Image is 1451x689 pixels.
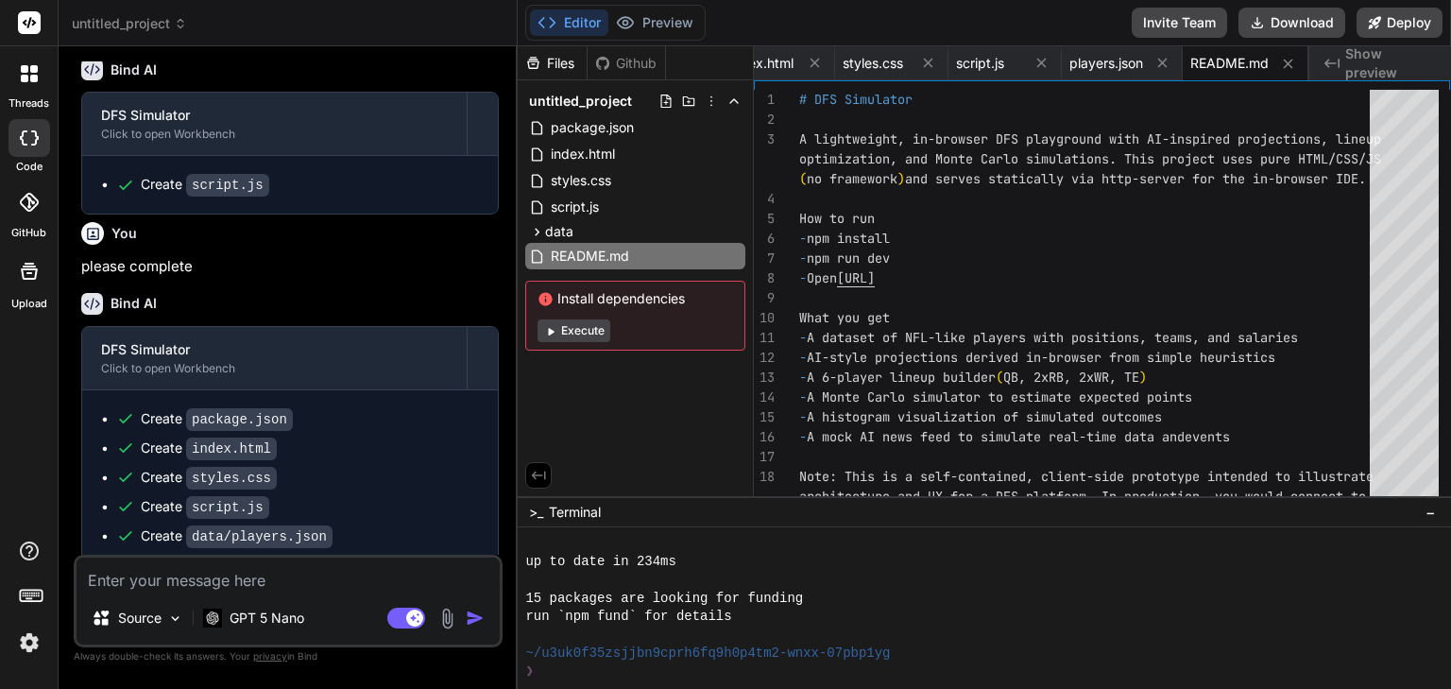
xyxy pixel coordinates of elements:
div: Click to open Workbench [101,127,448,142]
span: Install dependencies [538,289,733,308]
button: Deploy [1357,8,1442,38]
span: script.js [549,196,601,218]
span: optimization, and Monte Carlo simulations. This pr [799,150,1177,167]
div: 8 [754,268,775,288]
div: DFS Simulator [101,340,448,359]
div: 18 [754,467,775,487]
button: − [1422,497,1440,527]
span: untitled_project [72,14,187,33]
span: A histogram visualization of simulated outcomes [807,408,1162,425]
code: script.js [186,174,269,197]
h6: You [111,224,137,243]
p: GPT 5 Nano [230,609,304,628]
span: What you get [799,309,890,326]
span: s [1185,388,1192,405]
span: untitled_project [529,92,632,111]
div: 16 [754,427,775,447]
span: e heuristics [1185,349,1275,366]
label: GitHub [11,225,46,241]
div: 1 [754,90,775,110]
span: events [1185,428,1230,445]
span: styles.css [549,169,613,192]
span: - [799,408,807,425]
div: Files [518,54,587,73]
span: A dataset of NFL-like players with positions, team [807,329,1185,346]
div: 4 [754,189,775,209]
span: - [799,388,807,405]
div: 15 [754,407,775,427]
span: [URL] [837,269,875,286]
div: 6 [754,229,775,249]
p: please complete [81,256,499,278]
span: A mock AI news feed to simulate real-time data and [807,428,1185,445]
div: Create [141,497,269,517]
img: GPT 5 Nano [203,609,222,627]
label: code [16,159,43,175]
span: A 6-player lineup builder [807,369,996,386]
img: settings [13,627,45,659]
span: architecture and UX for a DFS platform. In product [799,488,1177,505]
p: Source [118,609,162,628]
div: 5 [754,209,775,229]
div: Click to open Workbench [101,361,448,376]
button: Preview [608,9,701,36]
span: privacy [253,650,287,662]
span: # DFS Simulator [799,91,913,108]
span: A Monte Carlo simulator to estimate expected point [807,388,1185,405]
span: - [799,329,807,346]
div: 3 [754,129,775,149]
span: run `npm fund` for details [525,608,731,626]
span: - [799,230,807,247]
button: Invite Team [1132,8,1227,38]
span: - [799,369,807,386]
span: Open [807,269,837,286]
span: - [799,250,807,267]
div: 14 [754,388,775,407]
span: - [799,349,807,366]
h6: Bind AI [111,60,157,79]
div: 10 [754,308,775,328]
span: and serves statically via http-server for the in- [905,170,1275,187]
span: up to date in 234ms [525,553,675,571]
img: icon [466,609,485,628]
h6: Bind AI [111,294,157,313]
div: Create [141,526,333,546]
div: DFS Simulator [101,106,448,125]
span: ( [996,369,1003,386]
span: A lightweight, in-browser DFS playground with AI-i [799,130,1177,147]
span: Terminal [549,503,601,522]
span: - [799,269,807,286]
div: 9 [754,288,775,308]
img: attachment [436,608,458,629]
span: ~/u3uk0f35zsjjbn9cprh6fq9h0p4tm2-wnxx-07pbp1yg [525,645,890,663]
span: index.html [729,54,794,73]
span: ion, you would connect to [1177,488,1366,505]
p: Always double-check its answers. Your in Bind [74,647,503,665]
span: AI-style projections derived in-browser from simpl [807,349,1185,366]
button: DFS SimulatorClick to open Workbench [82,327,467,389]
span: ype intended to illustrate [1177,468,1374,485]
div: 17 [754,447,775,467]
span: ) [897,170,905,187]
span: Note: This is a self-contained, client-side protot [799,468,1177,485]
span: README.md [549,245,631,267]
button: Download [1238,8,1345,38]
button: DFS SimulatorClick to open Workbench [82,93,467,155]
img: Pick Models [167,611,183,627]
label: Upload [11,296,47,312]
span: ❯ [525,663,535,680]
code: package.json [186,408,293,431]
span: QB, 2xRB, 2xWR, TE [1003,369,1139,386]
span: How to run [799,210,875,227]
code: index.html [186,438,277,460]
span: package.json [549,116,636,139]
div: 12 [754,348,775,368]
span: − [1425,503,1436,522]
div: Create [141,468,277,488]
label: threads [9,95,49,112]
div: Create [141,175,269,195]
span: - [799,428,807,445]
span: styles.css [843,54,903,73]
span: npm install [807,230,890,247]
span: Show preview [1345,44,1436,82]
